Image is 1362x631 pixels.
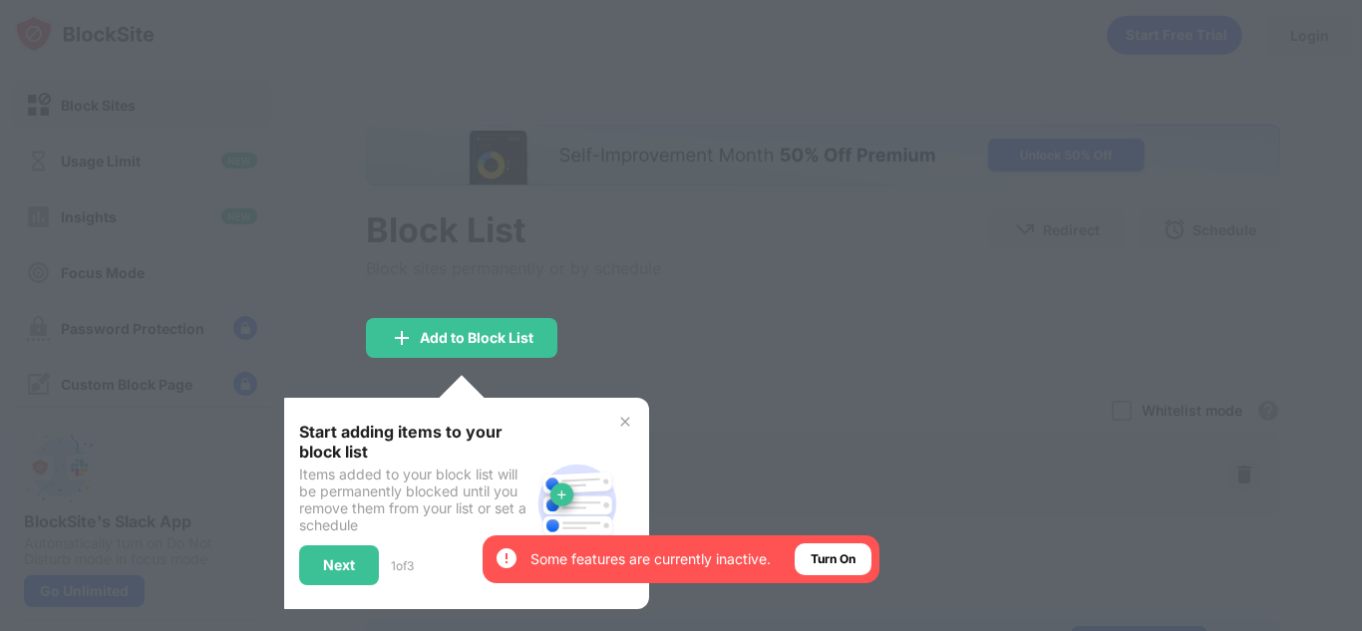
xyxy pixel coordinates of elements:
[617,414,633,430] img: x-button.svg
[420,330,533,346] div: Add to Block List
[391,558,414,573] div: 1 of 3
[495,546,518,570] img: error-circle-white.svg
[323,557,355,573] div: Next
[529,456,625,551] img: block-site.svg
[530,549,771,569] div: Some features are currently inactive.
[299,466,529,533] div: Items added to your block list will be permanently blocked until you remove them from your list o...
[811,549,855,569] div: Turn On
[299,422,529,462] div: Start adding items to your block list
